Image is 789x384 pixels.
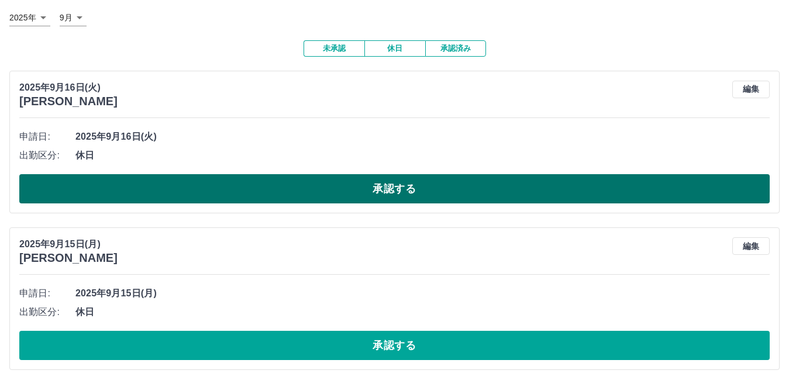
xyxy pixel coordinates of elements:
button: 休日 [364,40,425,57]
button: 編集 [732,81,770,98]
button: 承認する [19,174,770,203]
button: 承認する [19,331,770,360]
button: 未承認 [304,40,364,57]
span: 申請日: [19,130,75,144]
span: 休日 [75,305,770,319]
span: 出勤区分: [19,305,75,319]
h3: [PERSON_NAME] [19,251,118,265]
span: 休日 [75,148,770,162]
h3: [PERSON_NAME] [19,95,118,108]
button: 編集 [732,237,770,255]
p: 2025年9月16日(火) [19,81,118,95]
span: 申請日: [19,286,75,300]
span: 2025年9月15日(月) [75,286,770,300]
span: 2025年9月16日(火) [75,130,770,144]
button: 承認済み [425,40,486,57]
div: 9月 [60,9,87,26]
span: 出勤区分: [19,148,75,162]
div: 2025年 [9,9,50,26]
p: 2025年9月15日(月) [19,237,118,251]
